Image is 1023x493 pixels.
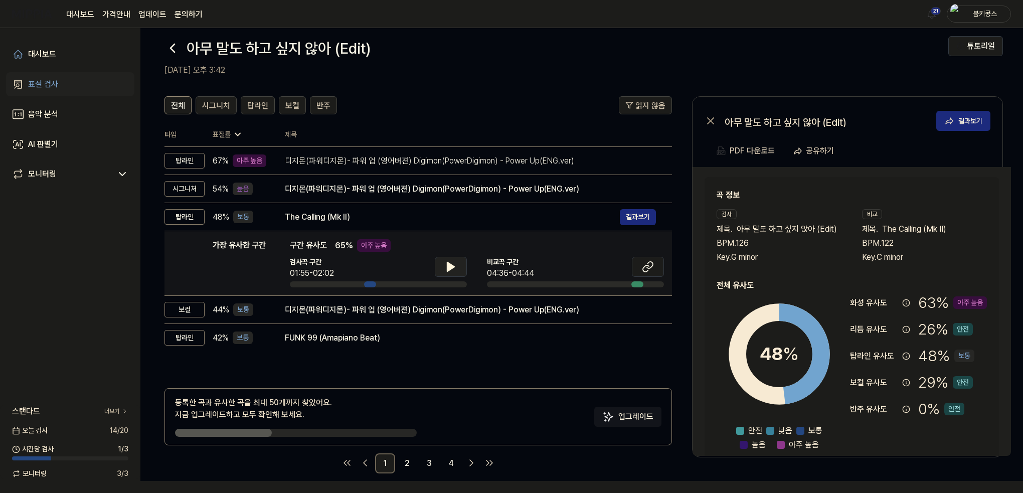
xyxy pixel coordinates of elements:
div: AI 판별기 [28,138,58,150]
span: 반주 [316,100,330,112]
div: 탑라인 [164,153,205,169]
a: 모니터링 [12,168,112,180]
span: 시간당 검사 [12,444,54,454]
span: 42 % [213,332,229,344]
nav: pagination [164,453,672,473]
button: 공유하기 [789,141,842,161]
button: 전체 [164,96,192,114]
a: 표절 검사 [6,72,134,96]
div: 보통 [233,332,253,344]
span: 아주 높음 [789,439,819,451]
div: 48 % [918,345,974,367]
button: 읽지 않음 [619,96,672,114]
div: 아주 높음 [953,296,987,309]
span: 오늘 검사 [12,425,48,436]
div: 26 % [918,318,973,341]
div: 보컬 [164,302,205,317]
span: 구간 유사도 [290,239,327,252]
div: 리듬 유사도 [850,323,898,336]
a: 대시보드 [6,42,134,66]
span: 보컬 [285,100,299,112]
span: 아무 말도 하고 싶지 않아 (Edit) [737,223,837,235]
div: 표절률 [213,129,269,140]
div: 붐키콩스 [965,8,1004,19]
span: 스탠다드 [12,405,40,417]
div: 보통 [233,211,253,223]
div: 탑라인 유사도 [850,350,898,362]
div: 비교 [862,209,882,219]
div: 화성 유사도 [850,297,898,309]
div: 디지몬(파워디지몬)- 파워 업 (영어버젼) Digimon(PowerDigimon) - Power Up(ENG.ver) [285,155,656,167]
span: 검사곡 구간 [290,257,334,267]
a: 더보기 [104,407,128,416]
span: 모니터링 [12,468,47,479]
span: 14 / 20 [109,425,128,436]
span: 제목 . [862,223,878,235]
span: 시그니처 [202,100,230,112]
div: 반주 유사도 [850,403,898,415]
div: 등록한 곡과 유사한 곡을 최대 50개까지 찾았어요. 지금 업그레이드하고 모두 확인해 보세요. [175,397,332,421]
div: 63 % [918,291,987,314]
div: 시그니처 [164,181,205,197]
button: 업그레이드 [594,407,661,427]
span: 1 / 3 [118,444,128,454]
span: 낮음 [778,425,792,437]
div: 29 % [918,371,973,394]
a: 3 [419,453,439,473]
div: 디지몬(파워디지몬)- 파워 업 (영어버젼) Digimon(PowerDigimon) - Power Up(ENG.ver) [285,304,656,316]
img: 알림 [926,8,938,20]
div: 보통 [954,350,974,362]
div: 보통 [233,303,253,316]
div: 21 [931,7,941,15]
button: 결과보기 [936,111,990,131]
a: 곡 정보검사제목.아무 말도 하고 싶지 않아 (Edit)BPM.126Key.G minor비교제목.The Calling (Mk II)BPM.122Key.C minor전체 유사도4... [693,167,1011,456]
span: 비교곡 구간 [487,257,534,267]
div: BPM. 122 [862,237,987,249]
th: 타입 [164,122,205,147]
div: PDF 다운로드 [730,144,775,157]
a: 4 [441,453,461,473]
a: Go to next page [463,455,479,471]
h2: 곡 정보 [717,189,987,201]
div: 보컬 유사도 [850,377,898,389]
a: 업데이트 [138,9,166,21]
div: 안전 [953,323,973,336]
span: 54 % [213,183,229,195]
button: PDF 다운로드 [715,141,777,161]
div: 48 [760,341,799,368]
button: 탑라인 [241,96,275,114]
button: 보컬 [279,96,306,114]
button: profile붐키콩스 [947,6,1011,23]
span: 탑라인 [247,100,268,112]
button: 결과보기 [620,209,656,225]
div: 안전 [944,403,964,415]
span: 전체 [171,100,185,112]
h1: 아무 말도 하고 싶지 않아 (Edit) [187,37,371,60]
div: Key. G minor [717,251,842,263]
button: 반주 [310,96,337,114]
a: Go to previous page [357,455,373,471]
div: 가장 유사한 구간 [213,239,266,287]
div: 탑라인 [164,209,205,225]
a: 대시보드 [66,9,94,21]
a: 1 [375,453,395,473]
div: 높음 [233,183,253,195]
button: 가격안내 [102,9,130,21]
div: 아주 높음 [233,154,266,167]
div: 아주 높음 [357,239,391,252]
div: 모니터링 [28,168,56,180]
div: 0 % [918,398,964,420]
div: Key. C minor [862,251,987,263]
img: Sparkles [602,411,614,423]
a: 문의하기 [175,9,203,21]
span: The Calling (Mk II) [882,223,946,235]
div: 아무 말도 하고 싶지 않아 (Edit) [725,115,925,127]
div: 결과보기 [958,115,982,126]
div: 04:36-04:44 [487,267,534,279]
button: 시그니처 [196,96,237,114]
div: The Calling (Mk II) [285,211,620,223]
span: 67 % [213,155,229,167]
span: 제목 . [717,223,733,235]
